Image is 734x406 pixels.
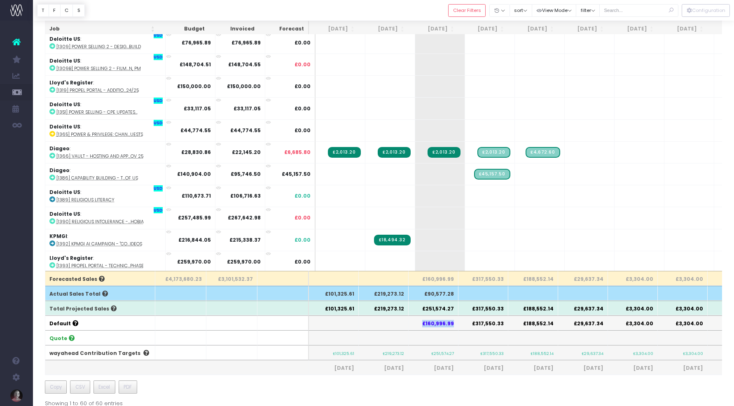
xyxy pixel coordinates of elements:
th: £188,552.14 [508,301,558,315]
img: images/default_profile_image.png [10,390,23,402]
button: Excel [94,380,115,394]
span: [DATE] [562,364,603,372]
th: £29,637.34 [558,301,608,315]
td: : [45,97,166,119]
th: £101,325.61 [309,286,359,301]
th: £251,574.27 [409,301,458,315]
abbr: [1319] Propel Portal - Additional Funds 24/25 [56,87,139,93]
th: £3,304.00 [608,301,658,315]
strong: £22,145.20 [232,149,261,156]
strong: £259,970.00 [177,258,211,265]
th: £188,552.14 [508,271,558,286]
span: USD [154,207,163,213]
abbr: [1309b] Power Selling 2 - Film, Animation, PM [56,65,141,72]
th: Invoiced [209,21,259,37]
span: Forecasted Sales [49,275,105,283]
span: USD [154,120,163,126]
th: £29,637.34 [558,315,608,330]
strong: £148,704.51 [180,61,211,68]
span: Streamtime Invoice: 2239 – [1366] Vault - Hosting and Application Support - Year 4, Nov 24-Nov 25 [328,147,360,158]
button: PDF [119,380,137,394]
td: : [45,75,166,97]
th: £3,304.00 [608,271,658,286]
small: £219,273.12 [383,350,404,356]
span: Streamtime Invoice: 2254 – [1366] Vault - Hosting and Application Support - Year 4, Nov 24-Nov 25 [378,147,410,158]
strong: Lloyd's Register [49,79,93,86]
strong: £140,904.00 [177,170,211,177]
th: £3,304.00 [658,315,708,330]
strong: Deloitte US [49,35,80,42]
th: £101,325.61 [309,301,359,315]
th: £188,552.14 [508,315,558,330]
th: Aug 25: activate to sort column ascending [359,21,409,37]
th: £90,577.28 [409,286,458,301]
strong: £76,965.89 [182,39,211,46]
button: C [60,4,73,17]
strong: £44,774.55 [180,127,211,134]
strong: £44,774.55 [230,127,261,134]
span: £0.00 [295,105,311,112]
span: £45,157.50 [282,170,311,178]
button: T [37,4,49,17]
th: £3,304.00 [658,301,708,315]
th: Jul 25: activate to sort column ascending [309,21,359,37]
button: F [49,4,61,17]
th: Job: activate to sort column ascending [45,21,159,37]
th: £3,101,532.37 [206,271,257,286]
strong: £216,844.05 [178,236,211,243]
small: £29,637.34 [582,350,603,356]
button: View Mode [532,4,577,17]
abbr: [1365] Power & Privilege: change requests [56,131,143,138]
span: £0.00 [295,83,311,90]
strong: £257,485.99 [178,214,211,221]
span: £0.00 [295,61,311,68]
strong: Deloitte US [49,57,80,64]
th: Budget [159,21,209,37]
span: Excel [98,383,110,391]
span: £6,685.80 [284,149,311,156]
span: PDF [124,383,132,391]
abbr: [1386] Capability building - the measure of us [56,175,138,181]
span: £0.00 [295,39,311,47]
button: S [72,4,85,17]
th: £317,550.33 [458,271,508,286]
th: £219,273.12 [359,286,409,301]
th: £160,996.99 [409,271,458,286]
span: [DATE] [363,364,404,372]
span: [DATE] [463,364,504,372]
small: £317,550.33 [480,350,504,356]
abbr: [1393] Propel Portal - Technical Codes Design & Build Phase [56,263,144,269]
span: Streamtime Invoice: 2260 – [1366] Vault - Hosting and Application Support - Year 4, Nov 24-Nov 25 [428,147,460,158]
span: £0.00 [295,236,311,244]
strong: £259,970.00 [227,258,261,265]
th: Total Projected Sales [45,301,155,315]
span: [DATE] [313,364,354,372]
th: £317,550.33 [458,315,508,330]
span: [DATE] [662,364,703,372]
th: Dec 25: activate to sort column ascending [558,21,608,37]
div: Vertical button group [682,4,730,17]
td: : [45,141,166,163]
abbr: [1309] Power Selling 2 - Design + Build [56,44,141,50]
button: Configuration [682,4,730,17]
span: USD [154,185,163,191]
input: Search... [599,4,678,17]
button: Clear Filters [448,4,486,17]
td: : [45,251,166,273]
td: : [45,185,166,207]
abbr: [1390] Religious Intolerance - Antisemitism + Islamophobia [56,219,144,225]
span: Streamtime Invoice: 2243 – [1392] AI Campaign - [374,235,411,245]
strong: £33,117.05 [234,105,261,112]
abbr: [1392] KPMGI AI Campaign - [56,241,142,247]
span: CSV [75,383,85,391]
th: £160,996.99 [409,315,458,330]
span: £0.00 [295,258,311,266]
abbr: [1366] Vault - Hosting and Application Support - Year 4, Nov 24-Nov 25 [56,153,143,159]
a: wayahead Contribution Targets [49,350,140,357]
span: Streamtime Draft Invoice: [1366] Vault - Hosting and Application Support - Year 4, Nov 24-Nov 25 [477,147,510,158]
strong: £150,000.00 [227,83,261,90]
small: £3,304.00 [683,350,703,356]
abbr: [1389] Religious Literacy [56,197,115,203]
span: [DATE] [512,364,554,372]
th: Default [45,315,155,330]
